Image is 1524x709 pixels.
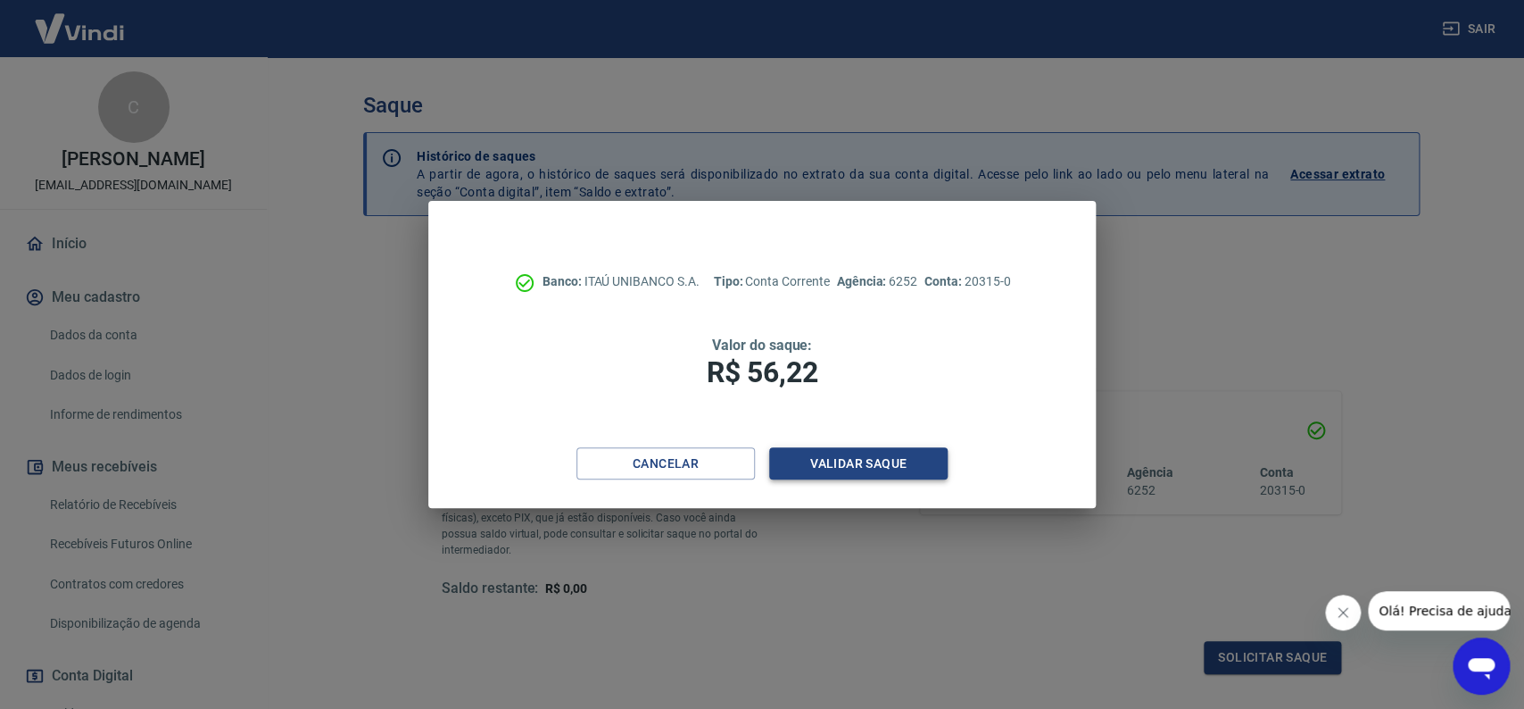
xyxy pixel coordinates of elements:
[1368,591,1510,630] iframe: Mensagem da empresa
[924,274,965,288] span: Conta:
[837,274,890,288] span: Agência:
[837,272,917,291] p: 6252
[712,337,812,354] span: Valor do saque:
[707,355,817,389] span: R$ 56,22
[543,274,584,288] span: Banco:
[769,447,948,480] button: Validar saque
[924,272,1010,291] p: 20315-0
[1453,638,1510,695] iframe: Botão para abrir a janela de mensagens
[1325,595,1361,630] iframe: Fechar mensagem
[11,13,150,27] span: Olá! Precisa de ajuda?
[576,447,755,480] button: Cancelar
[714,272,830,291] p: Conta Corrente
[714,274,746,288] span: Tipo:
[543,272,700,291] p: ITAÚ UNIBANCO S.A.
